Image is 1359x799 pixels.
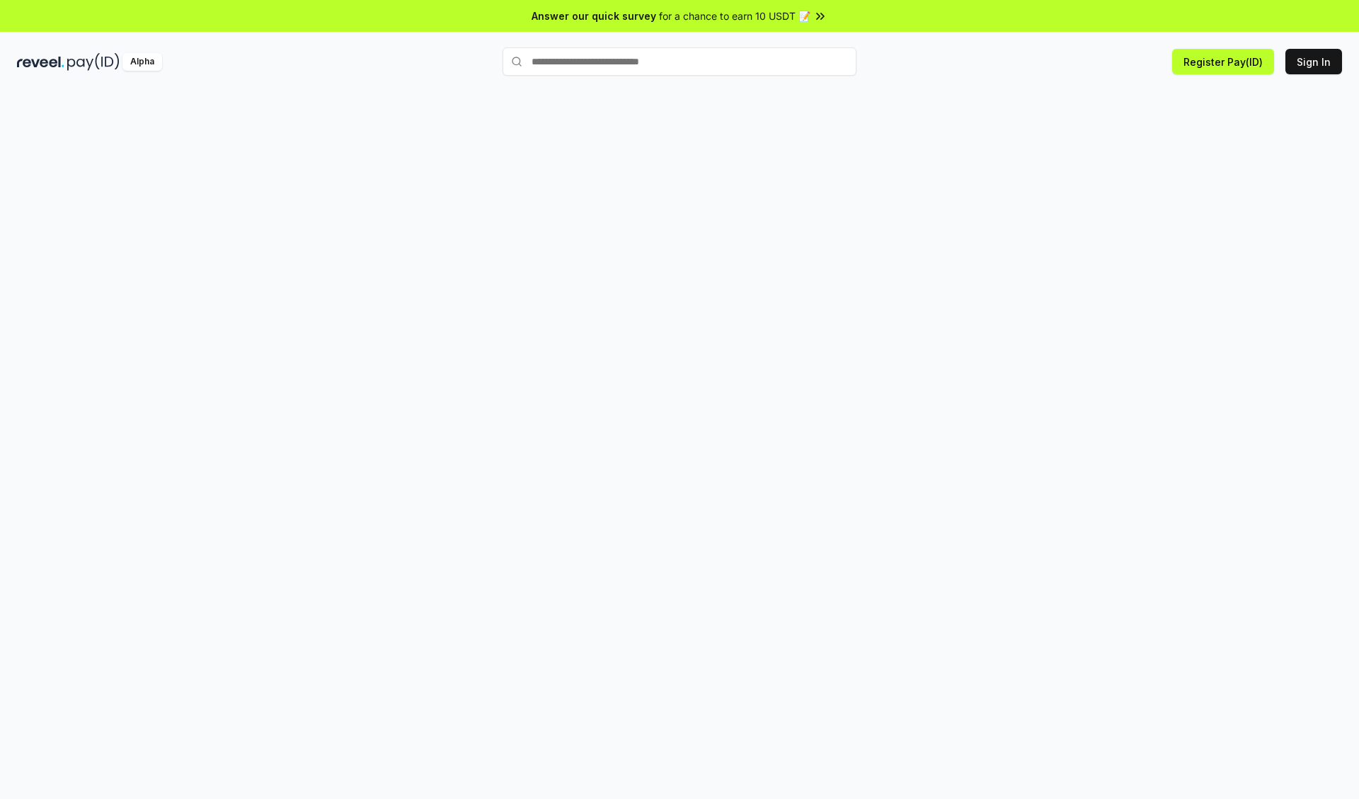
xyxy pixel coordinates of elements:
button: Sign In [1285,49,1342,74]
img: reveel_dark [17,53,64,71]
img: pay_id [67,53,120,71]
span: Answer our quick survey [532,8,656,23]
button: Register Pay(ID) [1172,49,1274,74]
div: Alpha [122,53,162,71]
span: for a chance to earn 10 USDT 📝 [659,8,810,23]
